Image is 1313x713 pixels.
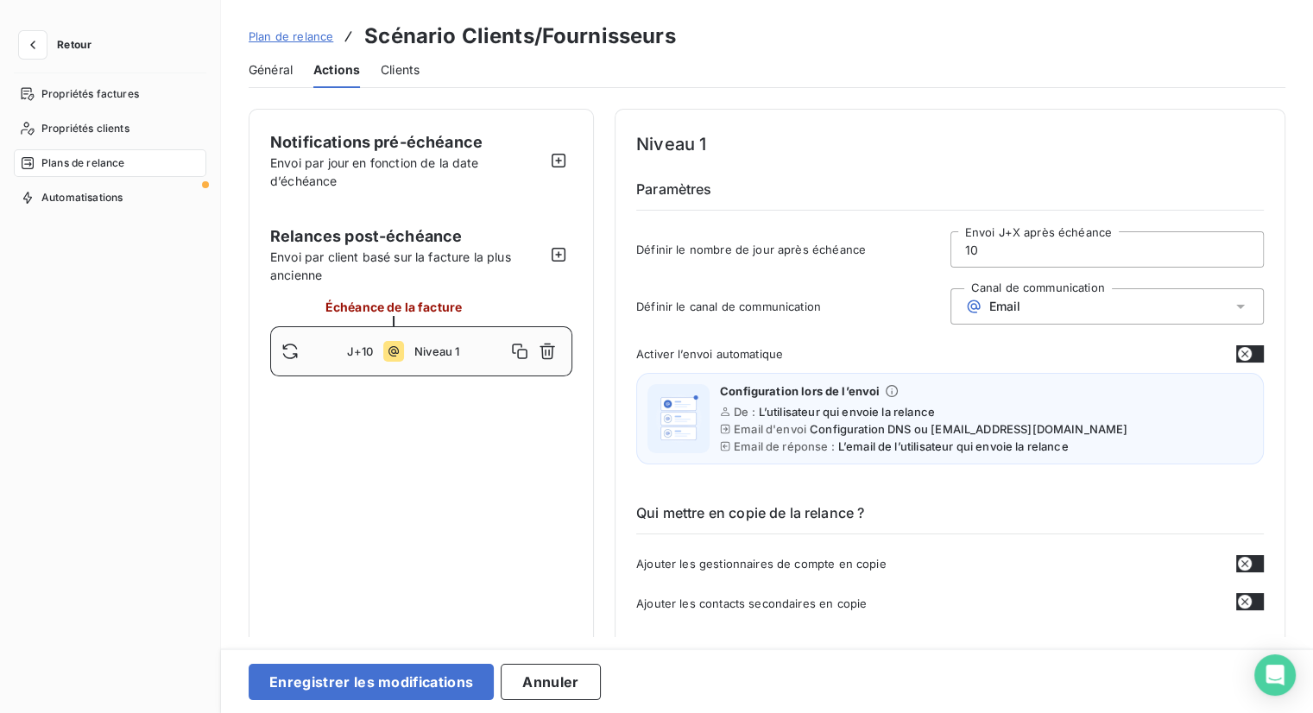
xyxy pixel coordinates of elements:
span: Niveau 1 [414,344,506,358]
span: Échéance de la facture [325,298,462,316]
span: Plan de relance [249,29,333,43]
span: Actions [313,61,360,79]
a: Automatisations [14,184,206,211]
span: Notifications pré-échéance [270,133,483,151]
span: Relances post-échéance [270,224,545,248]
span: De : [734,405,755,419]
span: J+10 [347,344,373,358]
span: Envoi par client basé sur la facture la plus ancienne [270,248,545,284]
span: Configuration DNS ou [EMAIL_ADDRESS][DOMAIN_NAME] [810,422,1127,436]
span: Général [249,61,293,79]
span: Configuration lors de l’envoi [720,384,880,398]
span: Ajouter les gestionnaires de compte en copie [636,557,887,571]
h6: Qui mettre en copie de la relance ? [636,502,1264,534]
a: Propriétés factures [14,80,206,108]
span: L’utilisateur qui envoie la relance [759,405,935,419]
span: L’email de l’utilisateur qui envoie la relance [838,439,1069,453]
span: Activer l’envoi automatique [636,347,783,361]
span: Retour [57,40,92,50]
button: Enregistrer les modifications [249,664,494,700]
span: Ajouter les contacts secondaires en copie [636,596,867,610]
span: Plans de relance [41,155,124,171]
span: Clients [381,61,420,79]
span: Propriétés clients [41,121,129,136]
span: Automatisations [41,190,123,205]
h3: Scénario Clients/Fournisseurs [364,21,675,52]
a: Plans de relance [14,149,206,177]
button: Retour [14,31,105,59]
span: Définir le canal de communication [636,300,950,313]
span: Email de réponse : [734,439,835,453]
div: Open Intercom Messenger [1254,654,1296,696]
span: Envoi par jour en fonction de la date d’échéance [270,155,479,188]
span: Email [989,300,1021,313]
h6: Paramètres [636,179,1264,211]
a: Plan de relance [249,28,333,45]
h4: Niveau 1 [636,130,1264,158]
a: Propriétés clients [14,115,206,142]
span: Propriétés factures [41,86,139,102]
span: Définir le nombre de jour après échéance [636,243,950,256]
img: illustration helper email [651,391,706,446]
button: Annuler [501,664,600,700]
span: Email d'envoi [734,422,806,436]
